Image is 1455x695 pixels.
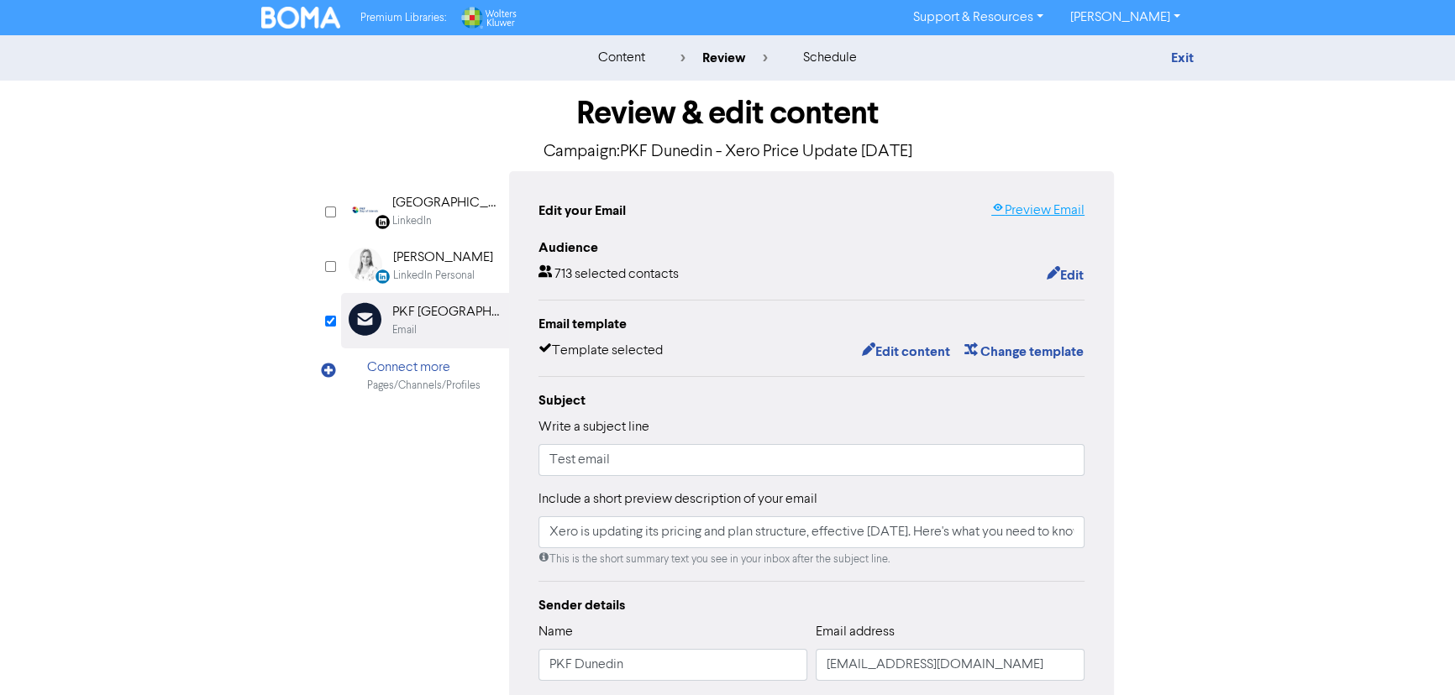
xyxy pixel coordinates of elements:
label: Include a short preview description of your email [538,489,817,509]
div: review [680,48,768,68]
div: [GEOGRAPHIC_DATA] [392,193,500,213]
span: Premium Libraries: [360,13,446,24]
a: Preview Email [991,201,1085,221]
div: Email template [538,314,1085,334]
img: LinkedinPersonal [349,248,382,281]
a: Support & Resources [900,4,1057,31]
div: PKF [GEOGRAPHIC_DATA]Email [341,293,509,347]
div: 713 selected contacts [538,264,679,286]
div: Linkedin [GEOGRAPHIC_DATA]LinkedIn [341,184,509,238]
div: Audience [538,238,1085,258]
iframe: Chat Widget [1371,614,1455,695]
label: Write a subject line [538,417,649,437]
div: This is the short summary text you see in your inbox after the subject line. [538,551,1085,567]
div: Connect more [367,358,481,378]
div: Subject [538,390,1085,410]
div: Template selected [538,341,663,363]
div: PKF [GEOGRAPHIC_DATA] [392,302,500,322]
div: Pages/Channels/Profiles [367,378,481,394]
p: Campaign: PKF Dunedin - Xero Price Update [DATE] [341,139,1114,165]
div: LinkedinPersonal [PERSON_NAME]LinkedIn Personal [341,238,509,293]
div: Edit your Email [538,201,626,221]
img: BOMA Logo [261,7,340,29]
a: Exit [1171,50,1194,66]
img: Linkedin [349,193,381,227]
h1: Review & edit content [341,94,1114,133]
div: LinkedIn [392,213,432,229]
button: Change template [964,341,1085,363]
div: [PERSON_NAME] [393,248,493,268]
button: Edit [1046,264,1085,286]
label: Name [538,622,573,642]
div: Sender details [538,595,1085,615]
div: schedule [803,48,857,68]
img: Wolters Kluwer [460,7,517,29]
label: Email address [816,622,895,642]
div: Connect morePages/Channels/Profiles [341,348,509,403]
div: LinkedIn Personal [393,268,475,284]
button: Edit content [861,341,951,363]
div: Email [392,322,417,338]
a: [PERSON_NAME] [1057,4,1194,31]
div: content [598,48,645,68]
